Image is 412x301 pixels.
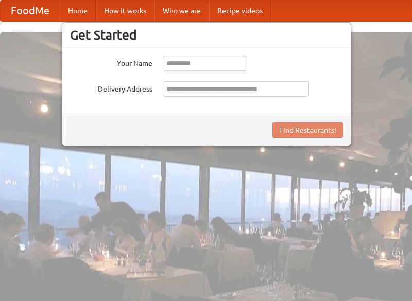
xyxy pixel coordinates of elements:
a: How it works [96,1,154,21]
a: Home [60,1,96,21]
a: FoodMe [1,1,60,21]
h3: Get Started [70,27,343,43]
label: Your Name [70,56,152,68]
a: Who we are [154,1,209,21]
label: Delivery Address [70,81,152,94]
a: Recipe videos [209,1,271,21]
button: Find Restaurants! [272,122,343,138]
